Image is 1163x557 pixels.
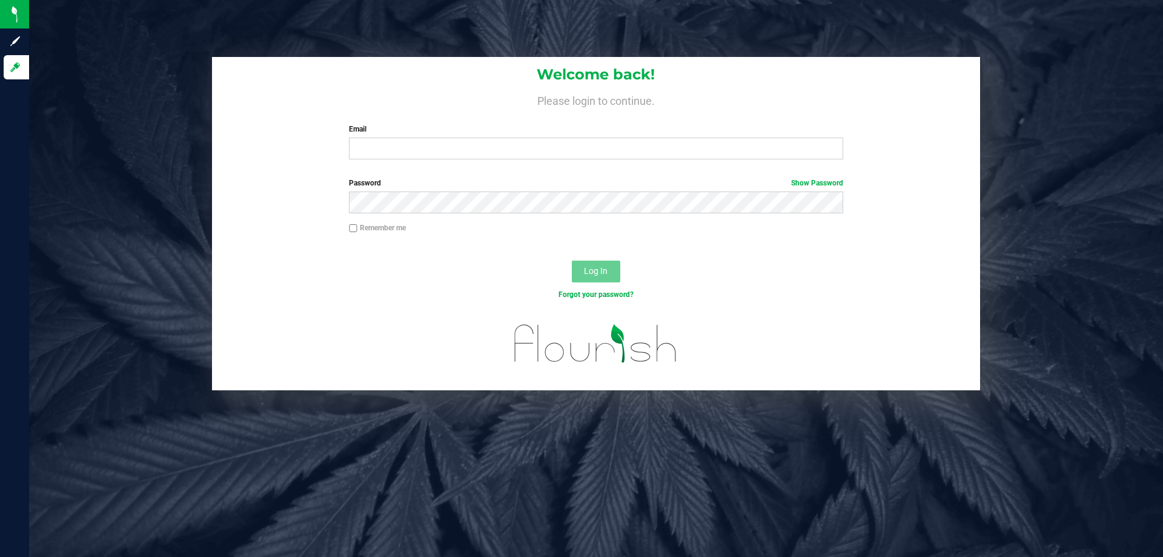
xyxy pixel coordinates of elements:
[212,67,980,82] h1: Welcome back!
[349,179,381,187] span: Password
[572,261,620,282] button: Log In
[349,124,843,135] label: Email
[584,266,608,276] span: Log In
[349,222,406,233] label: Remember me
[212,92,980,107] h4: Please login to continue.
[500,313,692,375] img: flourish_logo.svg
[349,224,357,233] input: Remember me
[9,35,21,47] inline-svg: Sign up
[791,179,843,187] a: Show Password
[558,290,634,299] a: Forgot your password?
[9,61,21,73] inline-svg: Log in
